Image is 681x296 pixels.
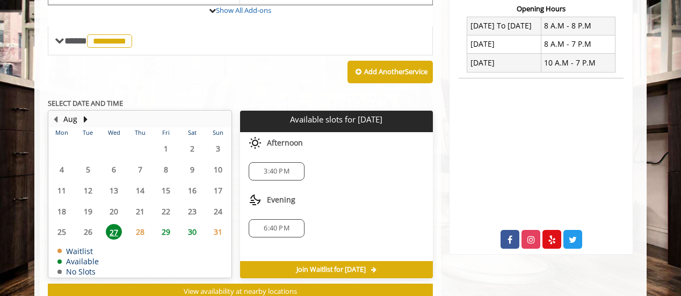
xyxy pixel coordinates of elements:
[264,224,289,233] span: 6:40 PM
[467,17,541,35] td: [DATE] To [DATE]
[249,193,262,206] img: evening slots
[179,222,205,243] td: Select day30
[179,127,205,138] th: Sat
[364,67,428,76] b: Add Another Service
[184,224,200,240] span: 30
[101,127,127,138] th: Wed
[132,224,148,240] span: 28
[153,222,179,243] td: Select day29
[267,196,295,204] span: Evening
[127,127,153,138] th: Thu
[48,98,123,108] b: SELECT DATE AND TIME
[57,268,99,276] td: No Slots
[267,139,303,147] span: Afternoon
[57,247,99,255] td: Waitlist
[467,54,541,72] td: [DATE]
[467,35,541,53] td: [DATE]
[106,224,122,240] span: 27
[210,224,226,240] span: 31
[158,224,174,240] span: 29
[541,17,615,35] td: 8 A.M - 8 P.M
[249,136,262,149] img: afternoon slots
[541,35,615,53] td: 8 A.M - 7 P.M
[264,167,289,176] span: 3:40 PM
[216,5,271,15] a: Show All Add-ons
[347,61,433,83] button: Add AnotherService
[296,265,366,274] span: Join Waitlist for [DATE]
[75,127,100,138] th: Tue
[205,222,231,243] td: Select day31
[244,115,428,124] p: Available slots for [DATE]
[249,162,304,181] div: 3:40 PM
[459,5,624,12] h3: Opening Hours
[205,127,231,138] th: Sun
[81,113,90,125] button: Next Month
[541,54,615,72] td: 10 A.M - 7 P.M
[51,113,60,125] button: Previous Month
[63,113,77,125] button: Aug
[153,127,179,138] th: Fri
[184,286,297,296] span: View availability at nearby locations
[127,222,153,243] td: Select day28
[49,127,75,138] th: Mon
[57,257,99,265] td: Available
[101,222,127,243] td: Select day27
[249,219,304,237] div: 6:40 PM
